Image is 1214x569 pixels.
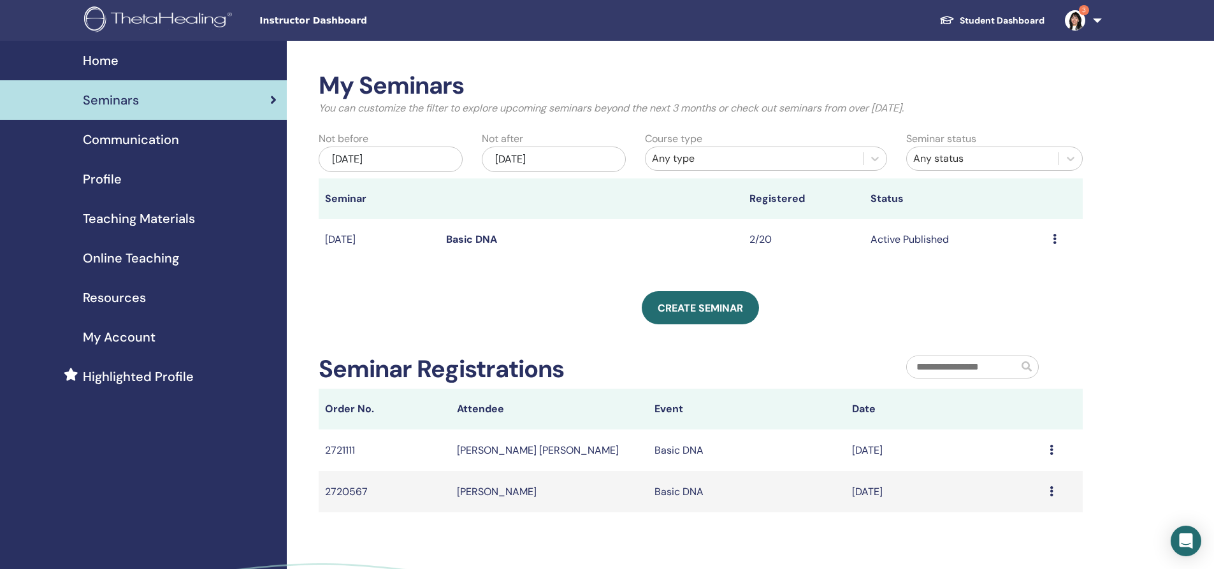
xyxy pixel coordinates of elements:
[451,389,648,429] th: Attendee
[83,130,179,149] span: Communication
[84,6,236,35] img: logo.png
[652,151,856,166] div: Any type
[913,151,1052,166] div: Any status
[83,169,122,189] span: Profile
[658,301,743,315] span: Create seminar
[864,219,1046,261] td: Active Published
[451,471,648,512] td: [PERSON_NAME]
[642,291,759,324] a: Create seminar
[319,429,451,471] td: 2721111
[83,367,194,386] span: Highlighted Profile
[648,471,846,512] td: Basic DNA
[319,147,463,172] div: [DATE]
[846,471,1043,512] td: [DATE]
[648,389,846,429] th: Event
[319,178,440,219] th: Seminar
[319,71,1083,101] h2: My Seminars
[743,219,864,261] td: 2/20
[83,209,195,228] span: Teaching Materials
[482,147,626,172] div: [DATE]
[319,219,440,261] td: [DATE]
[648,429,846,471] td: Basic DNA
[83,248,179,268] span: Online Teaching
[482,131,523,147] label: Not after
[1065,10,1085,31] img: default.jpg
[319,131,368,147] label: Not before
[446,233,497,246] a: Basic DNA
[259,14,451,27] span: Instructor Dashboard
[1171,526,1201,556] div: Open Intercom Messenger
[929,9,1055,32] a: Student Dashboard
[939,15,955,25] img: graduation-cap-white.svg
[1079,5,1089,15] span: 3
[83,328,155,347] span: My Account
[319,471,451,512] td: 2720567
[83,90,139,110] span: Seminars
[846,429,1043,471] td: [DATE]
[319,101,1083,116] p: You can customize the filter to explore upcoming seminars beyond the next 3 months or check out s...
[864,178,1046,219] th: Status
[83,51,119,70] span: Home
[319,389,451,429] th: Order No.
[645,131,702,147] label: Course type
[451,429,648,471] td: [PERSON_NAME] [PERSON_NAME]
[846,389,1043,429] th: Date
[906,131,976,147] label: Seminar status
[83,288,146,307] span: Resources
[743,178,864,219] th: Registered
[319,355,564,384] h2: Seminar Registrations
